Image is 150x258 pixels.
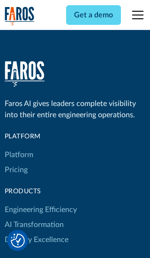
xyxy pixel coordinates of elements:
[5,162,28,177] a: Pricing
[66,5,121,25] a: Get a demo
[5,61,45,87] img: Faros Logo White
[5,202,77,217] a: Engineering Efficiency
[5,7,35,26] img: Logo of the analytics and reporting company Faros.
[5,132,77,142] div: Platform
[5,147,33,162] a: Platform
[5,187,77,197] div: products
[11,234,25,248] button: Cookie Settings
[5,61,45,87] a: home
[5,232,68,247] a: Delivery Excellence
[11,234,25,248] img: Revisit consent button
[5,98,146,121] div: Faros AI gives leaders complete visibility into their entire engineering operations.
[5,217,64,232] a: AI Transformation
[5,7,35,26] a: home
[127,4,145,26] div: menu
